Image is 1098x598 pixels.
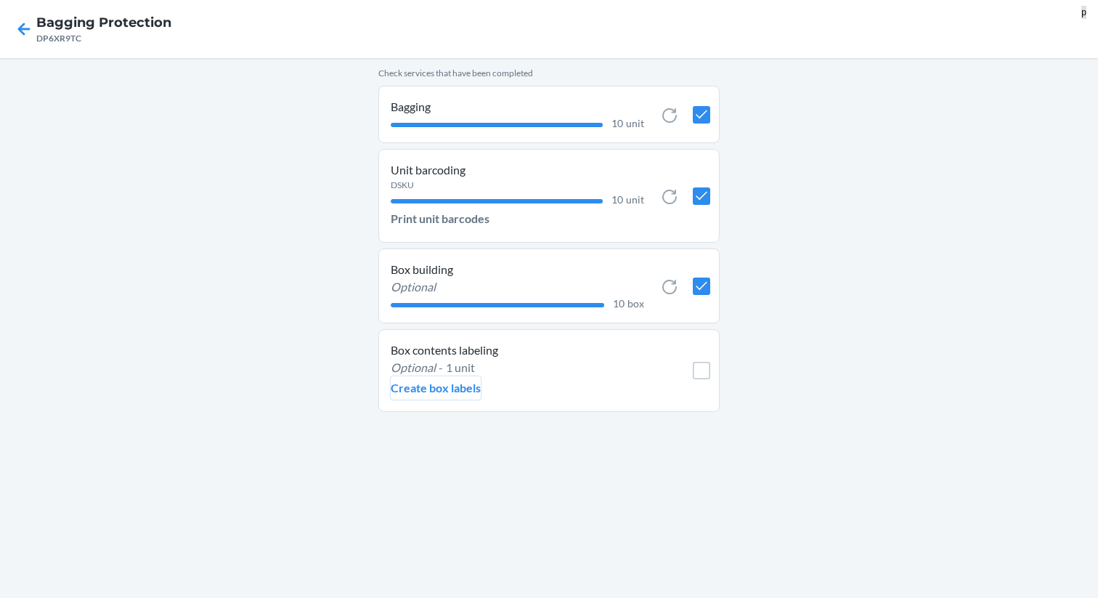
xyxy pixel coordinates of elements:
[439,359,443,376] p: -
[391,376,481,400] button: Create box labels
[611,117,623,129] span: 10
[378,67,720,80] p: Check services that have been completed
[391,179,414,192] p: DSKU
[391,360,436,374] i: Optional
[391,379,481,397] p: Create box labels
[613,297,625,310] span: 10
[626,117,644,129] span: unit
[36,32,171,45] div: DP6XR9TC
[391,261,644,278] p: Box building
[391,207,489,230] button: Print unit barcodes
[627,297,644,310] span: box
[446,359,475,376] p: 1 unit
[391,98,644,116] p: Bagging
[36,13,171,32] h4: Bagging Protection
[626,193,644,206] span: unit
[391,280,436,294] i: Optional
[391,161,644,179] p: Unit barcoding
[391,210,489,227] p: Print unit barcodes
[611,193,623,206] span: 10
[391,342,644,359] p: Box contents labeling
